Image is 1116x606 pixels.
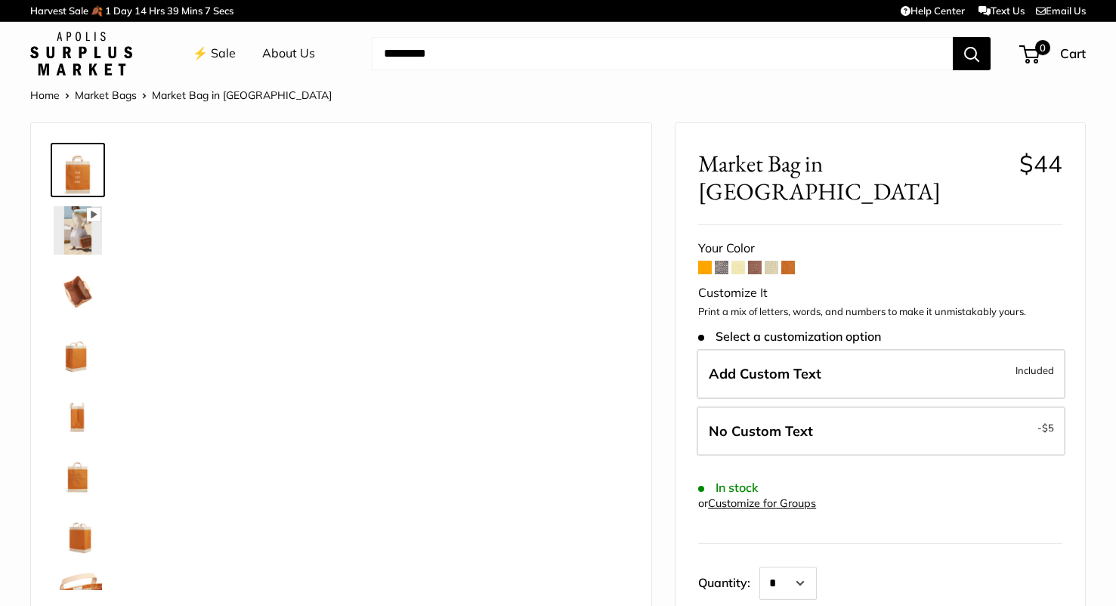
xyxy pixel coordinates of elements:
span: Included [1016,361,1054,379]
span: - [1037,419,1054,437]
span: No Custom Text [709,422,813,440]
a: Market Bag in Cognac [51,143,105,197]
span: 0 [1035,40,1050,55]
span: Hrs [149,5,165,17]
a: Market Bag in Cognac [51,203,105,258]
span: Add Custom Text [709,365,821,382]
span: $44 [1019,149,1062,178]
span: $5 [1042,422,1054,434]
button: Search [953,37,991,70]
span: In stock [698,481,758,495]
span: Cart [1060,45,1086,61]
a: About Us [262,42,315,65]
a: Customize for Groups [708,496,816,510]
label: Quantity: [698,562,759,600]
a: Help Center [901,5,965,17]
a: Market Bags [75,88,137,102]
img: Market Bag in Cognac [54,509,102,557]
a: Market Bag in Cognac [51,506,105,560]
img: Market Bag in Cognac [54,327,102,376]
span: Mins [181,5,202,17]
a: ⚡️ Sale [193,42,236,65]
a: Market Bag in Cognac [51,264,105,318]
a: Home [30,88,60,102]
div: or [698,493,816,514]
span: Market Bag in [GEOGRAPHIC_DATA] [698,150,1007,206]
a: Email Us [1036,5,1086,17]
span: Select a customization option [698,329,880,344]
img: Market Bag in Cognac [54,146,102,194]
span: 7 [205,5,211,17]
div: Customize It [698,282,1062,305]
span: Day [113,5,132,17]
a: Market Bag in Cognac [51,385,105,439]
nav: Breadcrumb [30,85,332,105]
a: 0 Cart [1021,42,1086,66]
a: Text Us [978,5,1025,17]
img: Market Bag in Cognac [54,267,102,315]
p: Print a mix of letters, words, and numbers to make it unmistakably yours. [698,305,1062,320]
span: 14 [134,5,147,17]
span: Market Bag in [GEOGRAPHIC_DATA] [152,88,332,102]
a: description_Seal of authenticity printed on the backside of every bag. [51,445,105,499]
label: Leave Blank [697,407,1065,456]
span: 1 [105,5,111,17]
label: Add Custom Text [697,349,1065,399]
div: Your Color [698,237,1062,260]
span: 39 [167,5,179,17]
img: description_Seal of authenticity printed on the backside of every bag. [54,448,102,496]
input: Search... [372,37,953,70]
span: Secs [213,5,233,17]
img: Market Bag in Cognac [54,388,102,436]
img: Market Bag in Cognac [54,206,102,255]
a: Market Bag in Cognac [51,324,105,379]
img: Apolis: Surplus Market [30,32,132,76]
